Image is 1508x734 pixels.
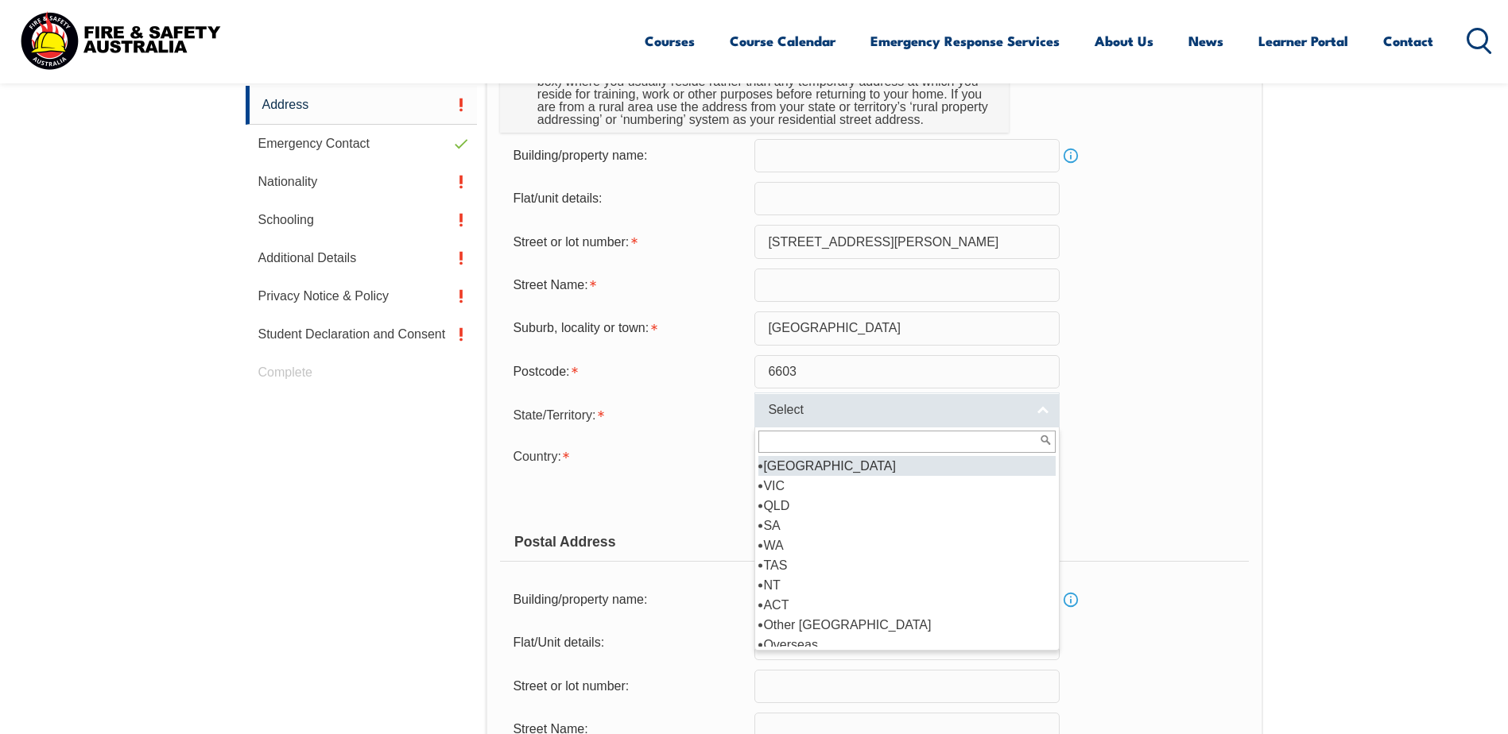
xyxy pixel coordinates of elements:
a: Contact [1383,20,1433,62]
div: Building/property name: [500,585,754,615]
li: Other [GEOGRAPHIC_DATA] [758,615,1056,635]
div: Flat/unit details: [500,183,754,214]
a: Student Declaration and Consent [246,315,478,353]
a: Emergency Contact [246,125,478,163]
li: WA [758,535,1056,555]
div: Street or lot number is required. [500,226,754,257]
li: ACT [758,595,1056,615]
a: Nationality [246,163,478,201]
li: QLD [758,496,1056,516]
li: [GEOGRAPHIC_DATA] [758,456,1056,476]
a: Additional Details [246,239,478,277]
li: Overseas [758,635,1056,655]
a: Schooling [246,201,478,239]
a: News [1188,20,1223,62]
a: Emergency Response Services [870,20,1060,62]
div: Please provide the physical address (street number and name not post office box) where you usuall... [531,56,997,133]
a: Course Calendar [730,20,835,62]
a: Info [1060,589,1082,611]
div: Street or lot number: [500,671,754,701]
div: Postal Address [500,522,1248,562]
div: State/Territory is required. [500,398,754,430]
span: Country: [513,450,560,463]
span: State/Territory: [513,408,595,422]
li: VIC [758,476,1056,496]
li: NT [758,575,1056,595]
div: Postcode is required. [500,357,754,387]
a: Info [1060,145,1082,167]
li: TAS [758,555,1056,575]
div: Suburb, locality or town is required. [500,313,754,343]
a: About Us [1095,20,1153,62]
a: Learner Portal [1258,20,1348,62]
a: Privacy Notice & Policy [246,277,478,315]
span: Select [768,402,1025,419]
div: Flat/Unit details: [500,628,754,658]
a: Address [246,86,478,125]
li: SA [758,516,1056,535]
div: Country is required. [500,439,754,471]
div: Building/property name: [500,141,754,171]
div: Street Name is required. [500,270,754,300]
a: Courses [645,20,695,62]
